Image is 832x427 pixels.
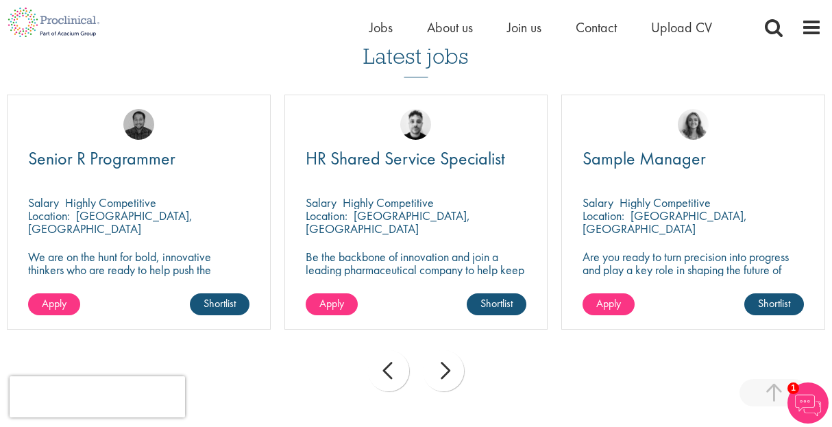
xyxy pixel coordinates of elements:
[423,350,464,391] div: next
[42,296,66,310] span: Apply
[583,250,804,289] p: Are you ready to turn precision into progress and play a key role in shaping the future of pharma...
[576,19,617,36] a: Contact
[620,195,711,210] p: Highly Competitive
[343,195,434,210] p: Highly Competitive
[306,208,470,236] p: [GEOGRAPHIC_DATA], [GEOGRAPHIC_DATA]
[369,19,393,36] a: Jobs
[651,19,712,36] a: Upload CV
[319,296,344,310] span: Apply
[368,350,409,391] div: prev
[306,293,358,315] a: Apply
[28,147,175,170] span: Senior R Programmer
[596,296,621,310] span: Apply
[400,109,431,140] img: Dean Fisher
[507,19,541,36] a: Join us
[306,150,527,167] a: HR Shared Service Specialist
[28,208,70,223] span: Location:
[306,250,527,289] p: Be the backbone of innovation and join a leading pharmaceutical company to help keep life-changin...
[583,293,635,315] a: Apply
[744,293,804,315] a: Shortlist
[65,195,156,210] p: Highly Competitive
[583,208,747,236] p: [GEOGRAPHIC_DATA], [GEOGRAPHIC_DATA]
[306,195,337,210] span: Salary
[306,147,505,170] span: HR Shared Service Specialist
[28,195,59,210] span: Salary
[28,150,249,167] a: Senior R Programmer
[427,19,473,36] a: About us
[190,293,249,315] a: Shortlist
[123,109,154,140] img: Mike Raletz
[28,208,193,236] p: [GEOGRAPHIC_DATA], [GEOGRAPHIC_DATA]
[583,147,706,170] span: Sample Manager
[583,208,624,223] span: Location:
[583,150,804,167] a: Sample Manager
[583,195,613,210] span: Salary
[28,293,80,315] a: Apply
[467,293,526,315] a: Shortlist
[787,382,799,394] span: 1
[306,208,347,223] span: Location:
[787,382,829,424] img: Chatbot
[28,250,249,302] p: We are on the hunt for bold, innovative thinkers who are ready to help push the boundaries of sci...
[678,109,709,140] img: Jackie Cerchio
